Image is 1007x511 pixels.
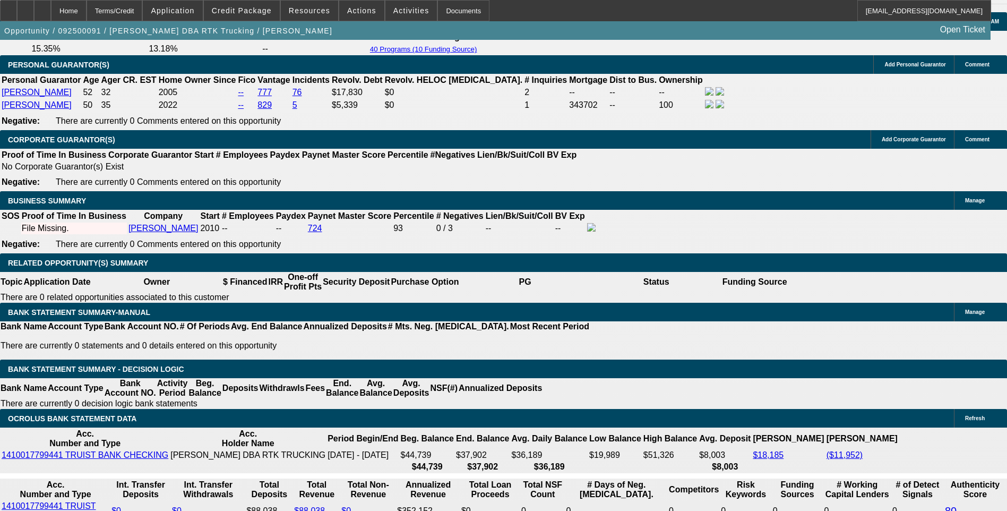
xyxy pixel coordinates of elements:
[111,480,170,500] th: Int. Transfer Deposits
[23,272,91,292] th: Application Date
[347,6,376,15] span: Actions
[643,429,698,449] th: High Balance
[827,450,863,459] a: ($11,952)
[965,198,985,203] span: Manage
[143,1,202,21] button: Application
[455,450,510,461] td: $37,902
[339,1,384,21] button: Actions
[104,378,157,398] th: Bank Account NO.
[179,321,230,332] th: # Of Periods
[4,27,332,35] span: Opportunity / 092500091 / [PERSON_NAME] DBA RTK Trucking / [PERSON_NAME]
[436,224,484,233] div: 0 / 3
[148,44,261,54] td: 13.18%
[212,6,272,15] span: Credit Package
[8,259,148,267] span: RELATED OPPORTUNITY(S) SUMMARY
[485,223,554,234] td: --
[216,150,268,159] b: # Employees
[82,99,99,111] td: 50
[327,429,399,449] th: Period Begin/End
[393,211,434,220] b: Percentile
[276,211,306,220] b: Paydex
[1,480,110,500] th: Acc. Number and Type
[101,99,157,111] td: 35
[555,211,585,220] b: BV Exp
[327,450,399,461] td: [DATE] - [DATE]
[658,87,703,98] td: --
[944,480,1006,500] th: Authenticity Score
[547,150,576,159] b: BV Exp
[459,272,590,292] th: PG
[151,6,194,15] span: Application
[965,62,989,67] span: Comment
[281,1,338,21] button: Resources
[384,87,523,98] td: $0
[753,450,784,459] a: $18,185
[2,100,72,109] a: [PERSON_NAME]
[385,1,437,21] button: Activities
[716,87,724,96] img: linkedin-icon.png
[171,480,245,500] th: Int. Transfer Withdrawals
[305,378,325,398] th: Fees
[569,99,608,111] td: 343702
[101,75,157,84] b: Ager CR. EST
[341,480,395,500] th: Total Non-Revenue
[591,272,722,292] th: Status
[222,211,274,220] b: # Employees
[159,100,178,109] span: 2022
[511,462,588,472] th: $36,189
[511,450,588,461] td: $36,189
[283,272,322,292] th: One-off Profit Pts
[257,100,272,109] a: 829
[82,87,99,98] td: 52
[431,150,476,159] b: #Negatives
[308,211,391,220] b: Paynet Master Score
[393,6,429,15] span: Activities
[892,480,943,500] th: # of Detect Signals
[390,272,459,292] th: Purchase Option
[965,309,985,315] span: Manage
[101,87,157,98] td: 32
[230,321,303,332] th: Avg. End Balance
[308,224,322,233] a: 724
[2,450,168,459] a: 1410017799441 TRUIST BANK CHECKING
[699,429,751,449] th: Avg. Deposit
[400,462,454,472] th: $44,739
[569,75,607,84] b: Mortgage
[385,75,523,84] b: Revolv. HELOC [MEDICAL_DATA].
[936,21,989,39] a: Open Ticket
[400,429,454,449] th: Beg. Balance
[222,224,228,233] span: --
[511,429,588,449] th: Avg. Daily Balance
[200,223,220,234] td: 2010
[524,87,567,98] td: 2
[589,450,642,461] td: $19,989
[268,272,283,292] th: IRR
[104,321,179,332] th: Bank Account NO.
[699,450,751,461] td: $8,003
[47,378,104,398] th: Account Type
[270,150,300,159] b: Paydex
[1,150,107,160] th: Proof of Time In Business
[332,75,383,84] b: Revolv. Debt
[393,224,434,233] div: 93
[31,44,147,54] td: 15.35%
[524,99,567,111] td: 1
[455,429,510,449] th: End. Balance
[22,224,126,233] div: File Missing.
[2,116,40,125] b: Negative:
[2,240,40,249] b: Negative:
[83,75,99,84] b: Age
[56,116,281,125] span: There are currently 0 Comments entered on this opportunity
[170,429,326,449] th: Acc. Holder Name
[388,150,428,159] b: Percentile
[429,378,458,398] th: NSF(#)
[144,211,183,220] b: Company
[965,137,989,142] span: Comment
[238,100,244,109] a: --
[246,480,292,500] th: Total Deposits
[705,87,713,96] img: facebook-icon.png
[1,211,20,222] th: SOS
[668,480,719,500] th: Competitors
[589,429,642,449] th: Low Balance
[699,462,751,472] th: $8,003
